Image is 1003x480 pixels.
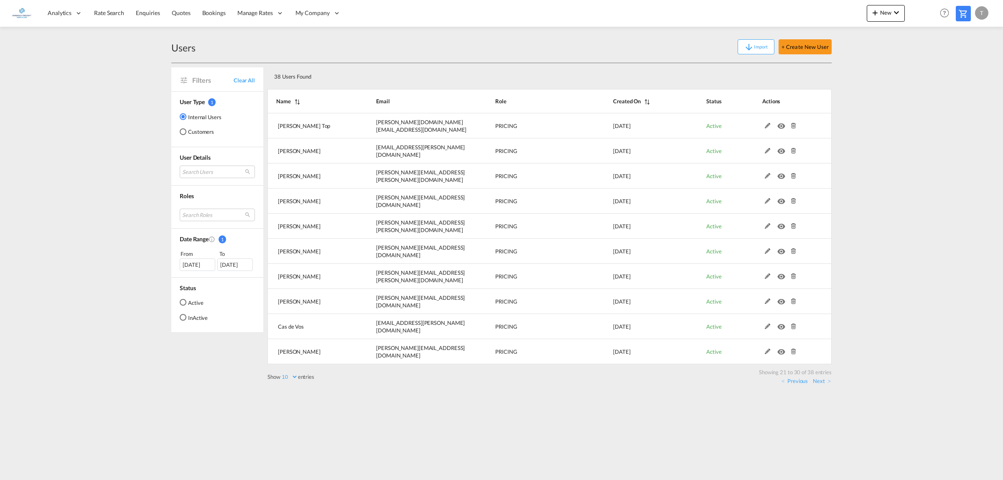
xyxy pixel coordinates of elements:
[495,248,517,255] span: PRICING
[237,9,273,17] span: Manage Rates
[355,264,474,289] td: nick.harmsen@embassyfreight.nl
[474,289,592,314] td: PRICING
[13,4,31,23] img: e1326340b7c511ef854e8d6a806141ad.jpg
[267,264,355,289] td: Nick Harmsen
[870,8,880,18] md-icon: icon-plus 400-fg
[172,9,190,16] span: Quotes
[267,289,355,314] td: Joey de Groot
[94,9,124,16] span: Rate Search
[706,223,721,230] span: Active
[975,6,988,20] div: T
[267,89,355,113] th: Name
[779,39,832,54] button: + Create New User
[355,89,474,113] th: Email
[376,219,465,233] span: [PERSON_NAME][EMAIL_ADDRESS][PERSON_NAME][DOMAIN_NAME]
[777,246,788,252] md-icon: icon-eye
[495,348,517,355] span: PRICING
[474,163,592,189] td: PRICING
[180,192,194,199] span: Roles
[474,89,592,113] th: Role
[613,298,630,305] span: [DATE]
[474,314,592,339] td: PRICING
[870,9,901,16] span: New
[376,119,466,133] span: [PERSON_NAME][DOMAIN_NAME][EMAIL_ADDRESS][DOMAIN_NAME]
[495,173,517,179] span: PRICING
[706,248,721,255] span: Active
[777,146,788,152] md-icon: icon-eye
[495,148,517,154] span: PRICING
[376,169,465,183] span: [PERSON_NAME][EMAIL_ADDRESS][PERSON_NAME][DOMAIN_NAME]
[355,314,474,339] td: cas.devos@embassyfreight.nl
[376,319,465,334] span: [EMAIL_ADDRESS][PERSON_NAME][DOMAIN_NAME]
[613,323,630,330] span: [DATE]
[613,173,630,179] span: [DATE]
[813,377,831,385] a: Next
[782,377,808,385] a: Previous
[355,214,474,239] td: carl.langelaan@embassyfreight.nl
[613,148,630,154] span: [DATE]
[219,250,255,258] div: To
[741,89,832,113] th: Actions
[295,9,330,17] span: My Company
[891,8,901,18] md-icon: icon-chevron-down
[613,248,630,255] span: [DATE]
[376,194,465,208] span: [PERSON_NAME][EMAIL_ADDRESS][DOMAIN_NAME]
[592,89,685,113] th: Created On
[777,121,788,127] md-icon: icon-eye
[495,198,517,204] span: PRICING
[278,123,330,129] span: [PERSON_NAME] Top
[495,123,517,129] span: PRICING
[355,239,474,264] td: martin.blokzijl@embassyfreight.nl
[474,264,592,289] td: PRICING
[777,221,788,227] md-icon: icon-eye
[180,112,221,121] md-radio-button: Internal Users
[180,154,211,161] span: User Details
[706,123,721,129] span: Active
[267,214,355,239] td: Carl Langelaan
[180,258,215,271] div: [DATE]
[376,294,465,309] span: [PERSON_NAME][EMAIL_ADDRESS][DOMAIN_NAME]
[744,42,754,52] md-icon: icon-arrow-down
[376,144,465,158] span: [EMAIL_ADDRESS][PERSON_NAME][DOMAIN_NAME]
[219,235,226,243] span: 1
[278,198,321,204] span: [PERSON_NAME]
[267,239,355,264] td: Martin Blokzijl
[777,271,788,277] md-icon: icon-eye
[592,314,685,339] td: 2022-09-15
[592,264,685,289] td: 2022-10-25
[376,345,465,359] span: [PERSON_NAME][EMAIL_ADDRESS][DOMAIN_NAME]
[592,289,685,314] td: 2022-09-21
[706,298,721,305] span: Active
[706,323,721,330] span: Active
[706,173,721,179] span: Active
[474,339,592,364] td: PRICING
[777,347,788,352] md-icon: icon-eye
[278,173,321,179] span: [PERSON_NAME]
[180,284,196,291] span: Status
[706,198,721,204] span: Active
[592,113,685,138] td: 2022-11-03
[209,236,215,243] md-icon: Created On
[592,189,685,214] td: 2022-11-03
[267,113,355,138] td: Robin Top
[355,113,474,138] td: robin.top@embassyfreight.nl
[706,273,721,280] span: Active
[613,348,630,355] span: [DATE]
[474,239,592,264] td: PRICING
[376,244,465,258] span: [PERSON_NAME][EMAIL_ADDRESS][DOMAIN_NAME]
[136,9,160,16] span: Enquiries
[267,138,355,163] td: Tjeerd Baarda
[592,239,685,264] td: 2022-10-25
[202,9,226,16] span: Bookings
[867,5,905,22] button: icon-plus 400-fgNewicon-chevron-down
[474,138,592,163] td: PRICING
[613,273,630,280] span: [DATE]
[278,223,321,230] span: [PERSON_NAME]
[376,269,465,283] span: [PERSON_NAME][EMAIL_ADDRESS][PERSON_NAME][DOMAIN_NAME]
[355,163,474,189] td: tomas.groen@embassyfreight.nl
[192,76,234,85] span: Filters
[278,323,304,330] span: Cas de Vos
[180,98,205,105] span: User Type
[180,313,208,322] md-radio-button: InActive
